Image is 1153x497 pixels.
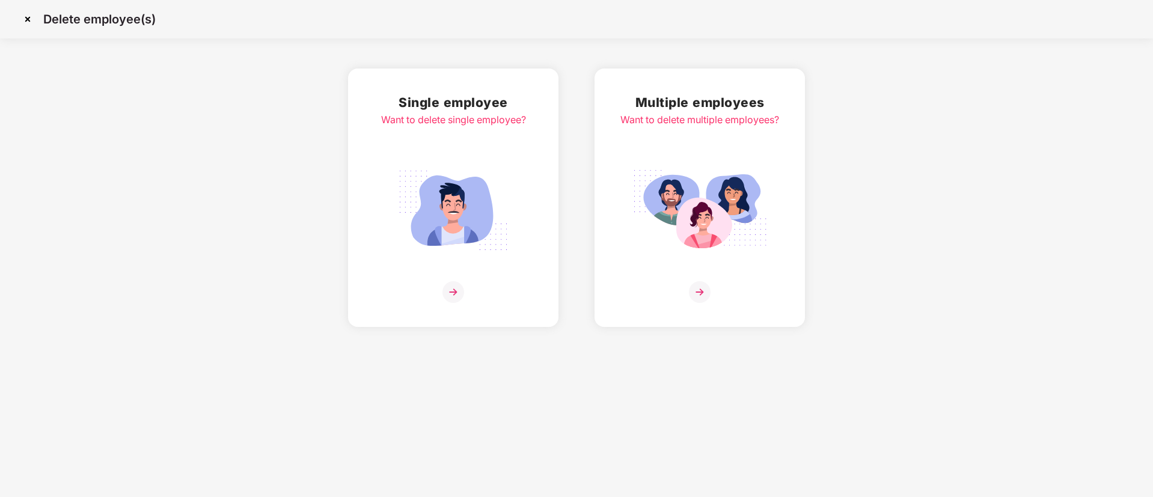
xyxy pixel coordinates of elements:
img: svg+xml;base64,PHN2ZyB4bWxucz0iaHR0cDovL3d3dy53My5vcmcvMjAwMC9zdmciIGlkPSJNdWx0aXBsZV9lbXBsb3llZS... [632,163,767,257]
img: svg+xml;base64,PHN2ZyB4bWxucz0iaHR0cDovL3d3dy53My5vcmcvMjAwMC9zdmciIHdpZHRoPSIzNiIgaGVpZ2h0PSIzNi... [442,281,464,303]
div: Want to delete multiple employees? [620,112,779,127]
p: Delete employee(s) [43,12,156,26]
h2: Multiple employees [620,93,779,112]
img: svg+xml;base64,PHN2ZyB4bWxucz0iaHR0cDovL3d3dy53My5vcmcvMjAwMC9zdmciIHdpZHRoPSIzNiIgaGVpZ2h0PSIzNi... [689,281,711,303]
img: svg+xml;base64,PHN2ZyB4bWxucz0iaHR0cDovL3d3dy53My5vcmcvMjAwMC9zdmciIGlkPSJTaW5nbGVfZW1wbG95ZWUiIH... [386,163,521,257]
div: Want to delete single employee? [381,112,526,127]
img: svg+xml;base64,PHN2ZyBpZD0iQ3Jvc3MtMzJ4MzIiIHhtbG5zPSJodHRwOi8vd3d3LnczLm9yZy8yMDAwL3N2ZyIgd2lkdG... [18,10,37,29]
h2: Single employee [381,93,526,112]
